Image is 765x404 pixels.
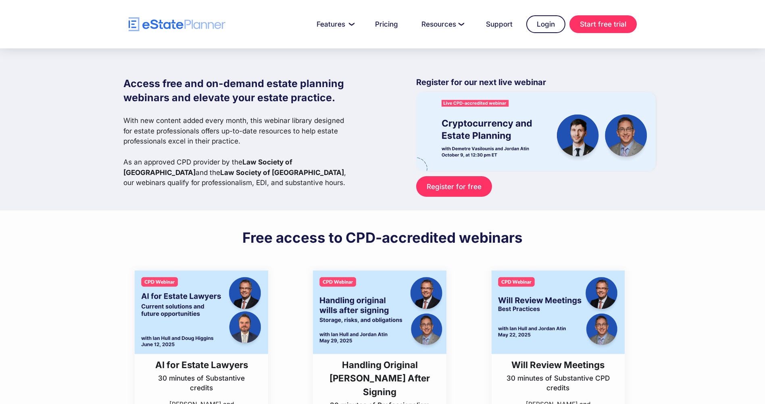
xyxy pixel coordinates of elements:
[129,17,225,31] a: home
[412,16,472,32] a: Resources
[242,229,523,246] h2: Free access to CPD-accredited webinars
[220,168,344,177] strong: Law Society of [GEOGRAPHIC_DATA]
[569,15,637,33] a: Start free trial
[416,77,656,92] p: Register for our next live webinar
[123,115,352,188] p: With new content added every month, this webinar library designed for estate professionals offers...
[123,158,292,177] strong: Law Society of [GEOGRAPHIC_DATA]
[324,358,436,398] h3: Handling Original [PERSON_NAME] After Signing
[416,176,492,197] a: Register for free
[526,15,565,33] a: Login
[502,373,614,393] p: 30 minutes of Substantive CPD credits
[146,358,257,371] h3: AI for Estate Lawyers
[146,373,257,393] p: 30 minutes of Substantive credits
[476,16,522,32] a: Support
[502,358,614,371] h3: Will Review Meetings
[416,92,656,171] img: eState Academy webinar
[365,16,408,32] a: Pricing
[307,16,361,32] a: Features
[123,77,352,105] h1: Access free and on-demand estate planning webinars and elevate your estate practice.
